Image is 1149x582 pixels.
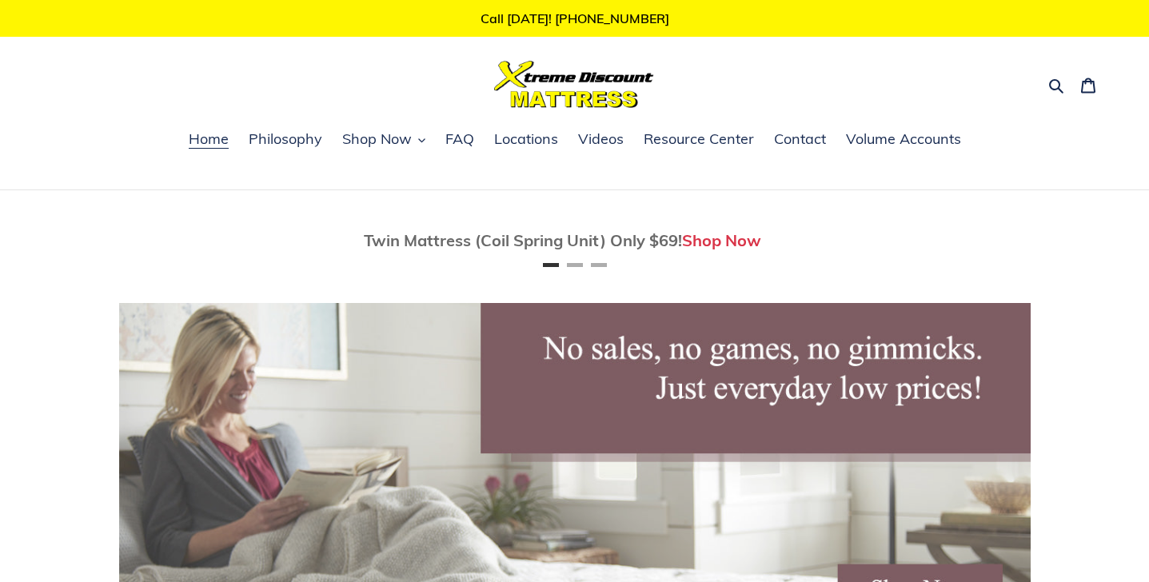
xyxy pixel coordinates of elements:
span: Contact [774,130,826,149]
span: Shop Now [342,130,412,149]
span: Philosophy [249,130,322,149]
a: FAQ [437,128,482,152]
span: Locations [494,130,558,149]
a: Volume Accounts [838,128,969,152]
img: Xtreme Discount Mattress [494,61,654,108]
a: Videos [570,128,632,152]
button: Shop Now [334,128,433,152]
a: Locations [486,128,566,152]
button: Page 2 [567,263,583,267]
button: Page 1 [543,263,559,267]
span: Resource Center [644,130,754,149]
span: Twin Mattress (Coil Spring Unit) Only $69! [364,230,682,250]
a: Philosophy [241,128,330,152]
span: Volume Accounts [846,130,961,149]
span: Home [189,130,229,149]
a: Shop Now [682,230,761,250]
a: Contact [766,128,834,152]
span: FAQ [445,130,474,149]
a: Resource Center [636,128,762,152]
button: Page 3 [591,263,607,267]
span: Videos [578,130,624,149]
a: Home [181,128,237,152]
